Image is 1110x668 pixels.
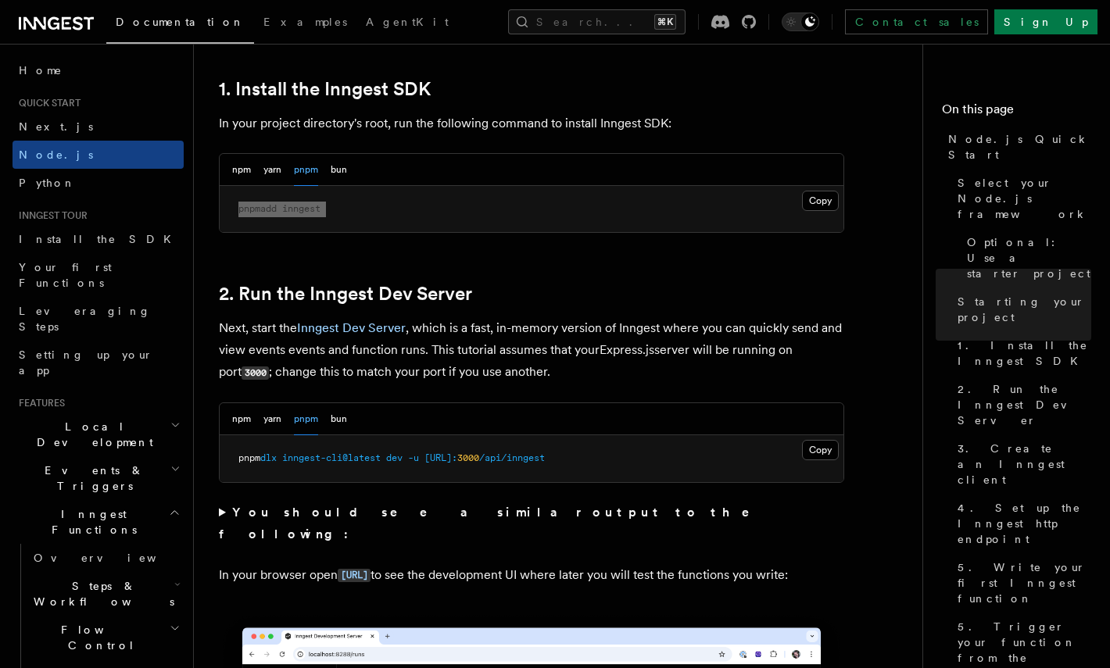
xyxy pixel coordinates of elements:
[232,154,251,186] button: npm
[19,63,63,78] span: Home
[802,191,839,211] button: Copy
[386,452,403,463] span: dev
[958,294,1091,325] span: Starting your project
[263,16,347,28] span: Examples
[242,366,269,380] code: 3000
[948,131,1091,163] span: Node.js Quick Start
[958,500,1091,547] span: 4. Set up the Inngest http endpoint
[238,452,260,463] span: pnpm
[508,9,686,34] button: Search...⌘K
[654,14,676,30] kbd: ⌘K
[951,375,1091,434] a: 2. Run the Inngest Dev Server
[219,317,844,384] p: Next, start the , which is a fast, in-memory version of Inngest where you can quickly send and vi...
[958,175,1091,222] span: Select your Node.js framework
[254,5,356,42] a: Examples
[479,452,545,463] span: /api/inngest
[294,403,318,435] button: pnpm
[13,413,184,456] button: Local Development
[297,320,406,335] a: Inngest Dev Server
[13,500,184,544] button: Inngest Functions
[19,305,151,333] span: Leveraging Steps
[19,233,181,245] span: Install the SDK
[967,234,1091,281] span: Optional: Use a starter project
[219,113,844,134] p: In your project directory's root, run the following command to install Inngest SDK:
[13,56,184,84] a: Home
[27,544,184,572] a: Overview
[958,441,1091,488] span: 3. Create an Inngest client
[219,502,844,545] summary: You should see a similar output to the following:
[13,506,169,538] span: Inngest Functions
[994,9,1097,34] a: Sign Up
[219,78,431,100] a: 1. Install the Inngest SDK
[802,440,839,460] button: Copy
[13,209,88,222] span: Inngest tour
[294,154,318,186] button: pnpm
[282,452,381,463] span: inngest-cli@latest
[13,341,184,384] a: Setting up your app
[331,403,347,435] button: bun
[951,494,1091,553] a: 4. Set up the Inngest http endpoint
[13,225,184,253] a: Install the SDK
[338,569,371,582] code: [URL]
[951,288,1091,331] a: Starting your project
[958,559,1091,606] span: 5. Write your first Inngest function
[27,622,170,653] span: Flow Control
[942,125,1091,169] a: Node.js Quick Start
[19,148,93,161] span: Node.js
[19,261,112,289] span: Your first Functions
[19,348,153,377] span: Setting up your app
[19,120,93,133] span: Next.js
[951,434,1091,494] a: 3. Create an Inngest client
[13,253,184,297] a: Your first Functions
[260,452,277,463] span: dlx
[338,567,371,582] a: [URL]
[13,397,65,409] span: Features
[232,403,251,435] button: npm
[27,572,184,616] button: Steps & Workflows
[408,452,419,463] span: -u
[951,331,1091,375] a: 1. Install the Inngest SDK
[263,154,281,186] button: yarn
[13,297,184,341] a: Leveraging Steps
[13,97,81,109] span: Quick start
[34,552,195,564] span: Overview
[27,616,184,659] button: Flow Control
[13,113,184,141] a: Next.js
[424,452,457,463] span: [URL]:
[219,283,472,305] a: 2. Run the Inngest Dev Server
[282,203,320,214] span: inngest
[13,463,170,494] span: Events & Triggers
[13,141,184,169] a: Node.js
[13,456,184,500] button: Events & Triggers
[951,553,1091,613] a: 5. Write your first Inngest function
[219,564,844,587] p: In your browser open to see the development UI where later you will test the functions you write:
[27,578,174,609] span: Steps & Workflows
[782,13,819,31] button: Toggle dark mode
[116,16,245,28] span: Documentation
[356,5,458,42] a: AgentKit
[845,9,988,34] a: Contact sales
[942,100,1091,125] h4: On this page
[366,16,449,28] span: AgentKit
[958,381,1091,428] span: 2. Run the Inngest Dev Server
[331,154,347,186] button: bun
[260,203,277,214] span: add
[457,452,479,463] span: 3000
[263,403,281,435] button: yarn
[961,228,1091,288] a: Optional: Use a starter project
[958,338,1091,369] span: 1. Install the Inngest SDK
[106,5,254,44] a: Documentation
[13,419,170,450] span: Local Development
[219,505,772,541] strong: You should see a similar output to the following:
[13,169,184,197] a: Python
[951,169,1091,228] a: Select your Node.js framework
[19,177,76,189] span: Python
[238,203,260,214] span: pnpm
